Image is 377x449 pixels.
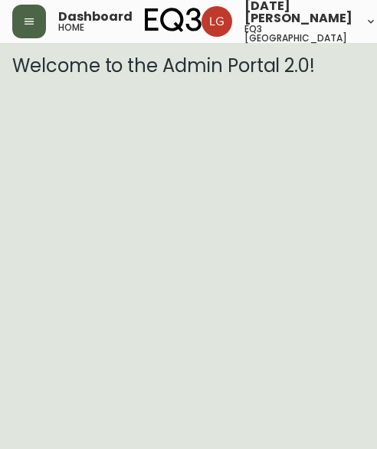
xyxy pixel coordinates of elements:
span: Dashboard [58,11,133,23]
img: logo [145,8,202,32]
h5: eq3 [GEOGRAPHIC_DATA] [244,25,352,43]
h3: Welcome to the Admin Portal 2.0! [12,55,365,77]
img: 2638f148bab13be18035375ceda1d187 [202,6,232,37]
h5: home [58,23,84,32]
